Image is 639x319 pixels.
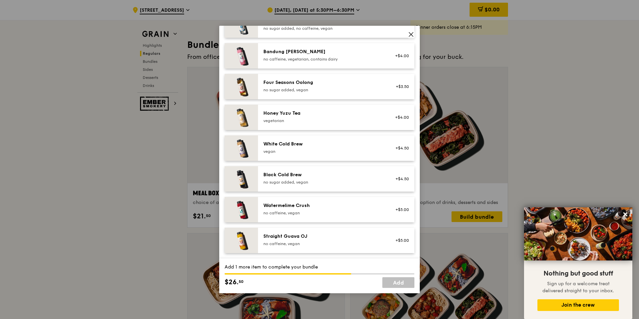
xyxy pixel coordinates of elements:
[620,209,631,220] button: Close
[263,87,383,93] div: no sugar added, vegan
[263,149,383,154] div: vegan
[263,48,383,55] div: Bandung [PERSON_NAME]
[391,145,409,151] div: +$4.50
[263,110,383,117] div: Honey Yuzu Tea
[225,166,258,192] img: daily_normal_HORZ-black-cold-brew.jpg
[263,141,383,147] div: White Cold Brew
[263,180,383,185] div: no sugar added, vegan
[263,172,383,178] div: Black Cold Brew
[543,270,613,278] span: Nothing but good stuff
[382,277,414,288] a: Add
[225,135,258,161] img: daily_normal_HORZ-white-cold-brew.jpg
[225,277,239,287] span: $26.
[391,176,409,182] div: +$4.50
[542,281,614,294] span: Sign up for a welcome treat delivered straight to your inbox.
[391,207,409,212] div: +$5.00
[263,210,383,216] div: no caffeine, vegan
[537,299,619,311] button: Join the crew
[391,238,409,243] div: +$5.00
[225,228,258,253] img: daily_normal_HORZ-straight-guava-OJ.jpg
[263,79,383,86] div: Four Seasons Oolong
[239,279,244,284] span: 50
[225,43,258,69] img: daily_normal_HORZ-bandung-gao.jpg
[524,207,632,260] img: DSC07876-Edit02-Large.jpeg
[225,74,258,99] img: daily_normal_HORZ-four-seasons-oolong.jpg
[263,241,383,246] div: no caffeine, vegan
[263,26,383,31] div: no sugar added, no caffeine, vegan
[225,197,258,222] img: daily_normal_HORZ-watermelime-crush.jpg
[225,264,414,271] div: Add 1 more item to complete your bundle
[263,118,383,123] div: vegetarian
[391,84,409,89] div: +$3.50
[391,53,409,59] div: +$4.00
[225,105,258,130] img: daily_normal_honey-yuzu-tea.jpg
[391,115,409,120] div: +$4.00
[263,233,383,240] div: Straight Guava OJ
[263,57,383,62] div: no caffeine, vegetarian, contains dairy
[263,202,383,209] div: Watermelime Crush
